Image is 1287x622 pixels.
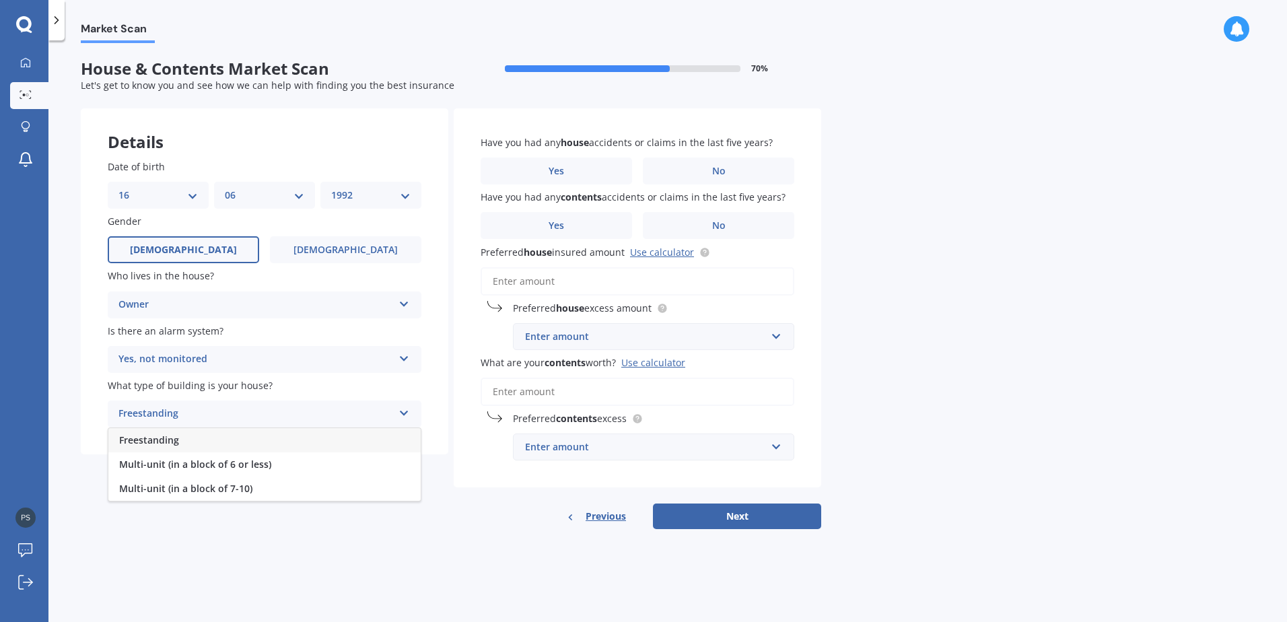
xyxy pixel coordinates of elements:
[621,356,685,369] div: Use calculator
[712,166,726,177] span: No
[524,246,552,258] b: house
[81,22,155,40] span: Market Scan
[108,324,223,337] span: Is there an alarm system?
[481,267,794,296] input: Enter amount
[118,297,393,313] div: Owner
[293,244,398,256] span: [DEMOGRAPHIC_DATA]
[751,64,768,73] span: 70 %
[712,220,726,232] span: No
[630,246,694,258] a: Use calculator
[119,458,271,471] span: Multi-unit (in a block of 6 or less)
[481,136,773,149] span: Have you had any accidents or claims in the last five years?
[549,220,564,232] span: Yes
[118,351,393,368] div: Yes, not monitored
[481,191,786,203] span: Have you had any accidents or claims in the last five years?
[556,302,584,314] b: house
[525,440,766,454] div: Enter amount
[81,79,454,92] span: Let's get to know you and see how we can help with finding you the best insurance
[653,504,821,529] button: Next
[481,378,794,406] input: Enter amount
[545,356,586,369] b: contents
[549,166,564,177] span: Yes
[118,406,393,422] div: Freestanding
[481,356,616,369] span: What are your worth?
[481,246,625,258] span: Preferred insured amount
[108,379,273,392] span: What type of building is your house?
[108,270,214,283] span: Who lives in the house?
[81,59,451,79] span: House & Contents Market Scan
[108,215,141,228] span: Gender
[119,434,179,446] span: Freestanding
[513,302,652,314] span: Preferred excess amount
[108,160,165,173] span: Date of birth
[119,482,252,495] span: Multi-unit (in a block of 7-10)
[561,191,602,203] b: contents
[525,329,766,344] div: Enter amount
[15,508,36,528] img: 9b6576f20bab6f4a0475202e78c12ea2
[130,244,237,256] span: [DEMOGRAPHIC_DATA]
[513,412,627,425] span: Preferred excess
[556,412,597,425] b: contents
[586,506,626,526] span: Previous
[81,108,448,149] div: Details
[561,136,589,149] b: house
